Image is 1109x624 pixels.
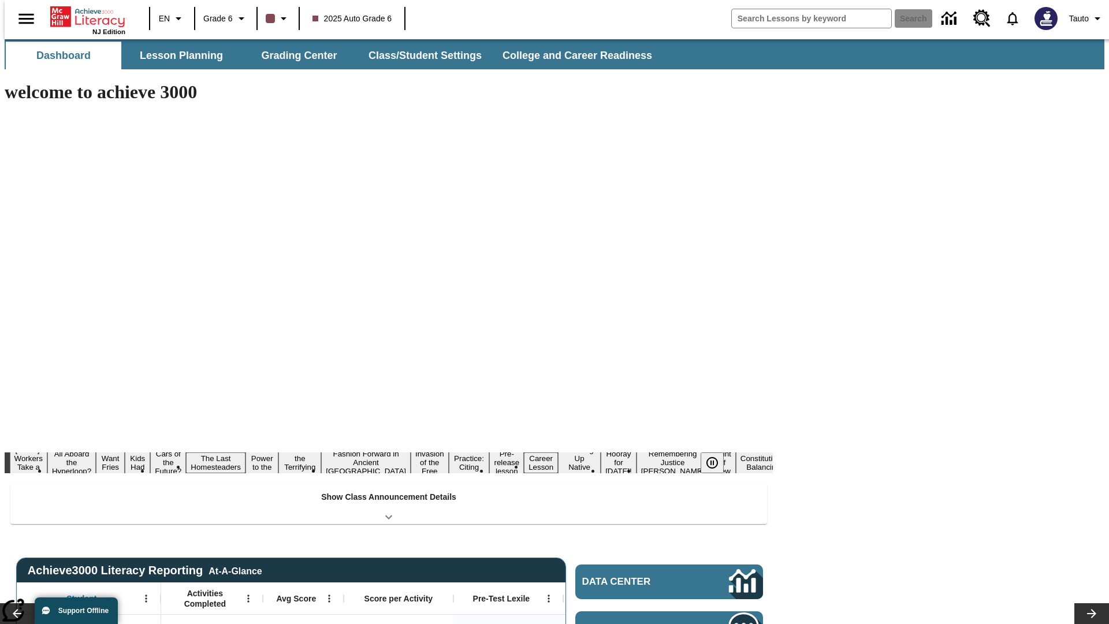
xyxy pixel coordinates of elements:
button: Slide 12 Pre-release lesson [489,448,524,477]
button: Slide 6 The Last Homesteaders [186,452,245,473]
img: Avatar [1034,7,1058,30]
a: Data Center [575,564,763,599]
button: Open Menu [540,590,557,607]
button: Slide 18 The Constitution's Balancing Act [736,444,791,482]
span: Avg Score [276,593,316,604]
span: Activities Completed [167,588,243,609]
span: NJ Edition [92,28,125,35]
span: Tauto [1069,13,1089,25]
a: Data Center [935,3,966,35]
button: Language: EN, Select a language [154,8,191,29]
button: Profile/Settings [1065,8,1109,29]
button: Grading Center [241,42,357,69]
button: Grade: Grade 6, Select a grade [199,8,253,29]
span: Student [66,593,96,604]
input: search field [732,9,891,28]
button: Lesson Planning [124,42,239,69]
button: Select a new avatar [1028,3,1065,34]
button: Class color is dark brown. Change class color [261,8,295,29]
div: At-A-Glance [209,564,262,577]
button: Slide 7 Solar Power to the People [245,444,279,482]
button: Slide 10 The Invasion of the Free CD [411,439,449,486]
button: Open side menu [9,2,43,36]
button: Open Menu [240,590,257,607]
button: Slide 4 Dirty Jobs Kids Had To Do [125,435,150,491]
span: Support Offline [58,607,109,615]
span: Data Center [582,576,690,588]
span: Achieve3000 Literacy Reporting [28,564,262,577]
button: Slide 8 Attack of the Terrifying Tomatoes [278,444,321,482]
button: Open Menu [321,590,338,607]
span: EN [159,13,170,25]
div: SubNavbar [5,39,1104,69]
button: Slide 3 Do You Want Fries With That? [96,435,125,491]
a: Notifications [998,3,1028,34]
span: Grade 6 [203,13,233,25]
button: Dashboard [6,42,121,69]
div: Show Class Announcement Details [10,484,767,524]
button: College and Career Readiness [493,42,661,69]
button: Slide 2 All Aboard the Hyperloop? [47,448,96,477]
button: Class/Student Settings [359,42,491,69]
button: Slide 5 Cars of the Future? [150,448,186,477]
button: Pause [701,452,724,473]
a: Home [50,5,125,28]
button: Support Offline [35,597,118,624]
button: Open Menu [137,590,155,607]
button: Slide 1 Labor Day: Workers Take a Stand [10,444,47,482]
button: Slide 16 Remembering Justice O'Connor [637,448,709,477]
span: Pre-Test Lexile [473,593,530,604]
h1: welcome to achieve 3000 [5,81,773,103]
div: Pause [701,452,735,473]
button: Lesson carousel, Next [1074,603,1109,624]
button: Slide 14 Cooking Up Native Traditions [558,444,601,482]
button: Slide 13 Career Lesson [524,452,558,473]
button: Slide 9 Fashion Forward in Ancient Rome [321,448,411,477]
button: Slide 15 Hooray for Constitution Day! [601,448,637,477]
span: 2025 Auto Grade 6 [312,13,392,25]
span: Score per Activity [364,593,433,604]
div: SubNavbar [5,42,663,69]
a: Resource Center, Will open in new tab [966,3,998,34]
button: Slide 11 Mixed Practice: Citing Evidence [449,444,490,482]
p: Show Class Announcement Details [321,491,456,503]
div: Home [50,4,125,35]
